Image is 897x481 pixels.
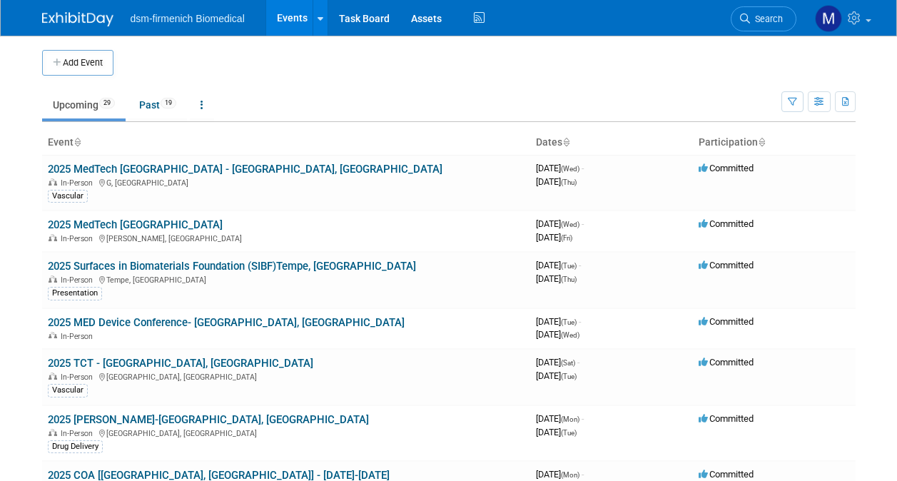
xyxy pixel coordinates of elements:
span: 19 [161,98,176,108]
button: Add Event [42,50,113,76]
span: [DATE] [536,218,584,229]
div: Drug Delivery [48,440,103,453]
a: 2025 MedTech [GEOGRAPHIC_DATA] [48,218,223,231]
span: [DATE] [536,329,579,340]
span: (Tue) [561,262,577,270]
span: [DATE] [536,260,581,270]
img: Melanie Davison [815,5,842,32]
span: - [579,316,581,327]
span: In-Person [61,373,97,382]
img: In-Person Event [49,332,57,339]
span: - [582,163,584,173]
span: [DATE] [536,176,577,187]
a: Search [731,6,796,31]
span: Committed [699,413,754,424]
div: Vascular [48,384,88,397]
span: Committed [699,260,754,270]
span: (Thu) [561,178,577,186]
span: [DATE] [536,316,581,327]
th: Participation [693,131,856,155]
span: (Fri) [561,234,572,242]
span: [DATE] [536,413,584,424]
span: - [582,469,584,480]
a: 2025 MedTech [GEOGRAPHIC_DATA] - [GEOGRAPHIC_DATA], [GEOGRAPHIC_DATA] [48,163,442,176]
span: [DATE] [536,427,577,437]
img: In-Person Event [49,373,57,380]
span: [DATE] [536,163,584,173]
img: ExhibitDay [42,12,113,26]
span: (Sat) [561,359,575,367]
span: (Mon) [561,415,579,423]
span: (Mon) [561,471,579,479]
span: [DATE] [536,370,577,381]
a: 2025 MED Device Conference- [GEOGRAPHIC_DATA], [GEOGRAPHIC_DATA] [48,316,405,329]
a: 2025 TCT - [GEOGRAPHIC_DATA], [GEOGRAPHIC_DATA] [48,357,313,370]
span: Committed [699,316,754,327]
th: Dates [530,131,693,155]
span: Search [750,14,783,24]
span: Committed [699,163,754,173]
span: Committed [699,357,754,368]
a: Past19 [128,91,187,118]
div: Tempe, [GEOGRAPHIC_DATA] [48,273,524,285]
th: Event [42,131,530,155]
div: [PERSON_NAME], [GEOGRAPHIC_DATA] [48,232,524,243]
span: (Wed) [561,331,579,339]
span: In-Person [61,332,97,341]
img: In-Person Event [49,275,57,283]
span: [DATE] [536,469,584,480]
span: In-Person [61,429,97,438]
span: (Tue) [561,318,577,326]
a: Sort by Start Date [562,136,569,148]
span: - [579,260,581,270]
div: [GEOGRAPHIC_DATA], [GEOGRAPHIC_DATA] [48,370,524,382]
span: In-Person [61,275,97,285]
div: G, [GEOGRAPHIC_DATA] [48,176,524,188]
span: (Tue) [561,373,577,380]
span: (Wed) [561,165,579,173]
span: (Tue) [561,429,577,437]
span: 29 [99,98,115,108]
span: (Thu) [561,275,577,283]
img: In-Person Event [49,234,57,241]
span: [DATE] [536,357,579,368]
a: 2025 [PERSON_NAME]-[GEOGRAPHIC_DATA], [GEOGRAPHIC_DATA] [48,413,369,426]
span: Committed [699,218,754,229]
div: Presentation [48,287,102,300]
div: Vascular [48,190,88,203]
a: 2025 Surfaces in Biomaterials Foundation (SIBF)Tempe, [GEOGRAPHIC_DATA] [48,260,416,273]
a: Sort by Participation Type [758,136,765,148]
span: - [577,357,579,368]
span: In-Person [61,234,97,243]
span: In-Person [61,178,97,188]
div: [GEOGRAPHIC_DATA], [GEOGRAPHIC_DATA] [48,427,524,438]
span: (Wed) [561,221,579,228]
span: dsm-firmenich Biomedical [131,13,245,24]
img: In-Person Event [49,178,57,186]
span: - [582,218,584,229]
span: [DATE] [536,273,577,284]
img: In-Person Event [49,429,57,436]
span: [DATE] [536,232,572,243]
span: - [582,413,584,424]
a: Sort by Event Name [74,136,81,148]
a: Upcoming29 [42,91,126,118]
span: Committed [699,469,754,480]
